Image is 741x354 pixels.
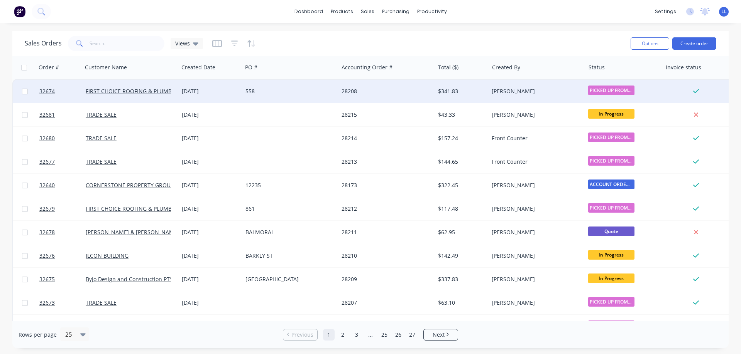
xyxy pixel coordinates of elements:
div: [DATE] [182,228,239,236]
div: Total ($) [438,64,458,71]
div: 28214 [342,134,427,142]
div: Front Counter [492,134,577,142]
a: FIRST CHOICE ROOFING & PLUMBING [86,205,181,212]
div: [PERSON_NAME] [492,275,577,283]
span: 32673 [39,299,55,307]
a: Page 26 [392,329,404,341]
div: Status [589,64,605,71]
span: Views [175,39,190,47]
button: Options [631,37,669,50]
span: PICKED UP FROM ... [588,133,634,142]
span: 32678 [39,228,55,236]
span: In Progress [588,273,634,283]
img: Factory [14,6,25,17]
div: purchasing [378,6,413,17]
a: 32676 [39,244,86,267]
div: $157.24 [438,134,483,142]
div: 28212 [342,205,427,213]
a: TRADE SALE [86,111,117,118]
span: PICKED UP FROM ... [588,203,634,213]
div: [GEOGRAPHIC_DATA] [245,275,331,283]
span: Rows per page [19,331,57,339]
div: [PERSON_NAME] [492,181,577,189]
a: Page 3 [351,329,362,341]
div: 28208 [342,87,427,95]
a: Jump forward [365,329,376,341]
span: 32676 [39,252,55,260]
div: sales [357,6,378,17]
a: 32678 [39,221,86,244]
div: $322.45 [438,181,483,189]
div: [DATE] [182,134,239,142]
span: ACCOUNT ORDERS ... [588,180,634,189]
div: BARKLY ST [245,252,331,260]
h1: Sales Orders [25,40,62,47]
span: PICKED UP FROM ... [588,297,634,307]
div: 28173 [342,181,427,189]
a: 32672 [39,315,86,338]
a: 32675 [39,268,86,291]
span: 32674 [39,87,55,95]
div: Customer Name [85,64,127,71]
div: [PERSON_NAME] [492,252,577,260]
div: Order # [39,64,59,71]
a: 32679 [39,197,86,220]
div: Front Counter [492,158,577,166]
a: 32681 [39,103,86,126]
ul: Pagination [280,329,461,341]
a: FIRST CHOICE ROOFING & PLUMBING [86,87,181,95]
div: $337.83 [438,275,483,283]
div: 28213 [342,158,427,166]
span: 32679 [39,205,55,213]
span: Quote [588,226,634,236]
a: Page 2 [337,329,349,341]
a: Previous page [283,331,317,339]
div: [PERSON_NAME] [492,299,577,307]
a: Page 1 is your current page [323,329,335,341]
div: [PERSON_NAME] [492,228,577,236]
div: 12235 [245,181,331,189]
div: [DATE] [182,181,239,189]
span: 32675 [39,275,55,283]
a: Next page [424,331,458,339]
div: [PERSON_NAME] [492,111,577,119]
div: 28215 [342,111,427,119]
div: products [327,6,357,17]
span: 32681 [39,111,55,119]
div: Created Date [181,64,215,71]
input: Search... [90,36,165,51]
div: [DATE] [182,87,239,95]
div: $144.65 [438,158,483,166]
span: LL [721,8,727,15]
a: 32680 [39,127,86,150]
span: In Progress [588,250,634,260]
span: 32680 [39,134,55,142]
div: BALMORAL [245,228,331,236]
span: 32677 [39,158,55,166]
span: In Progress [588,109,634,119]
div: [DATE] [182,299,239,307]
div: 861 [245,205,331,213]
div: Accounting Order # [342,64,392,71]
a: CORNERSTONE PROPERTY GROUP [86,181,174,189]
div: settings [651,6,680,17]
div: $63.10 [438,299,483,307]
a: TRADE SALE [86,158,117,165]
a: 32640 [39,174,86,197]
a: 32674 [39,80,86,103]
div: [PERSON_NAME] [492,87,577,95]
span: PICKED UP FROM ... [588,320,634,330]
a: 32673 [39,291,86,314]
div: 28211 [342,228,427,236]
div: 28207 [342,299,427,307]
span: Previous [291,331,313,339]
a: ILCON BUILDING [86,252,129,259]
a: dashboard [291,6,327,17]
a: 32677 [39,150,86,173]
div: [DATE] [182,158,239,166]
div: productivity [413,6,451,17]
div: [DATE] [182,205,239,213]
span: PICKED UP FROM ... [588,156,634,166]
div: $142.49 [438,252,483,260]
span: PICKED UP FROM ... [588,86,634,95]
